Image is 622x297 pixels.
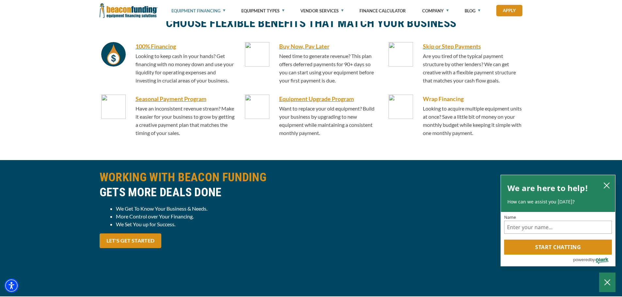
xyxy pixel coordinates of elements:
span: Looking to acquire multiple equipment units at once? Save a little bit of money on your monthly b... [423,105,522,136]
h2: WORKING WITH BEACON FUNDING [100,170,307,200]
div: Accessibility Menu [4,278,19,293]
a: Powered by Olark [573,255,615,266]
li: More Control over Your Financing. [116,213,307,220]
span: Looking to keep cash in your hands? Get financing with no money down and use your liquidity for o... [136,53,234,83]
a: Skip or Step Payments [423,42,523,51]
span: GETS MORE DEALS DONE [100,185,307,200]
iframe: Flexible Financing Case Study [315,170,523,287]
p: How can we assist you [DATE]? [507,199,609,205]
span: Need time to generate revenue? This plan offers deferred payments for 90+ days so you can start u... [279,53,374,83]
div: olark chatbox [501,175,615,267]
label: Name [504,215,612,219]
a: 100% Financing [136,42,235,51]
span: powered [573,256,590,264]
button: close chatbox [601,181,612,190]
a: Buy Now, Pay Later [279,42,379,51]
h2: CHOOSE FLEXIBLE BENEFITS THAT MATCH YOUR BUSINESS [100,16,523,31]
img: icon [101,42,126,67]
span: Want to replace your old equipment? Build your business by upgrading to new equipment while maint... [279,105,375,136]
input: Name [504,221,612,234]
span: by [590,256,595,264]
li: We Set You up for Success. [116,220,307,228]
a: icon [101,42,126,82]
h2: We are here to help! [507,182,588,195]
a: Apply [496,5,522,16]
a: Equipment Upgrade Program [279,95,379,103]
a: Wrap Financing [423,95,523,103]
button: Close Chatbox [599,273,615,292]
span: Are you tired of the typical payment structure by other lenders? We can get creative with a flexi... [423,53,516,83]
span: Have an inconsistent revenue stream? Make it easier for your business to grow by getting a creati... [136,105,234,136]
a: Seasonal Payment Program [136,95,235,103]
button: Start chatting [504,240,612,255]
li: We Get To Know Your Business & Needs. [116,205,307,213]
a: LET'S GET STARTED [100,233,161,248]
